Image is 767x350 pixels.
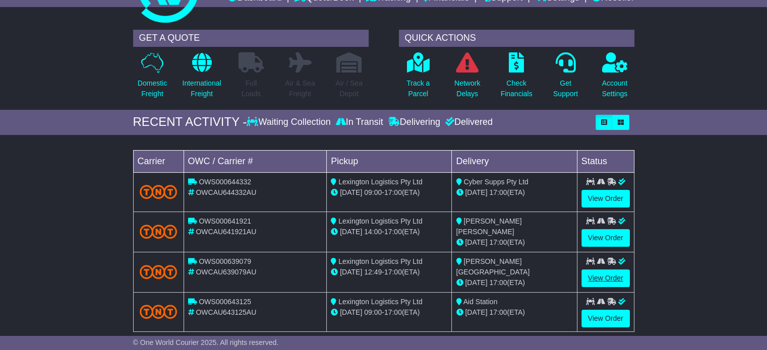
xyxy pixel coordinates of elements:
[456,217,521,236] span: [PERSON_NAME] [PERSON_NAME]
[133,115,247,129] div: RECENT ACTIVITY -
[577,150,634,172] td: Status
[384,188,402,196] span: 17:00
[364,228,382,236] span: 14:00
[196,308,256,316] span: OWCAU643125AU
[463,298,498,306] span: Aid Station
[463,178,528,186] span: Cyber Supps Pty Ltd
[199,257,251,265] span: OWS000639079
[581,310,630,327] a: View Order
[384,268,402,276] span: 17:00
[182,78,221,99] p: International Freight
[138,78,167,99] p: Domestic Freight
[581,229,630,247] a: View Order
[489,238,507,246] span: 17:00
[140,185,178,198] img: TNT_Domestic.png
[465,188,487,196] span: [DATE]
[489,278,507,287] span: 17:00
[406,52,430,105] a: Track aParcel
[364,308,382,316] span: 09:00
[140,305,178,318] img: TNT_Domestic.png
[501,78,533,99] p: Check Financials
[333,117,386,128] div: In Transit
[199,298,251,306] span: OWS000643125
[196,188,256,196] span: OWCAU644332AU
[553,78,578,99] p: Get Support
[465,278,487,287] span: [DATE]
[581,269,630,287] a: View Order
[338,217,423,225] span: Lexington Logistics Pty Ltd
[285,78,315,99] p: Air & Sea Freight
[406,78,430,99] p: Track a Parcel
[443,117,493,128] div: Delivered
[452,150,577,172] td: Delivery
[384,228,402,236] span: 17:00
[456,187,572,198] div: (ETA)
[384,308,402,316] span: 17:00
[340,188,362,196] span: [DATE]
[331,267,447,277] div: - (ETA)
[340,228,362,236] span: [DATE]
[340,308,362,316] span: [DATE]
[553,52,578,105] a: GetSupport
[456,237,572,248] div: (ETA)
[133,30,369,47] div: GET A QUOTE
[184,150,327,172] td: OWC / Carrier #
[199,178,251,186] span: OWS000644332
[602,78,628,99] p: Account Settings
[340,268,362,276] span: [DATE]
[489,308,507,316] span: 17:00
[338,178,423,186] span: Lexington Logistics Pty Ltd
[331,187,447,198] div: - (ETA)
[247,117,333,128] div: Waiting Collection
[489,188,507,196] span: 17:00
[331,227,447,237] div: - (ETA)
[456,307,572,318] div: (ETA)
[182,52,221,105] a: InternationalFreight
[331,307,447,318] div: - (ETA)
[454,78,480,99] p: Network Delays
[456,257,529,276] span: [PERSON_NAME] [GEOGRAPHIC_DATA]
[196,228,256,236] span: OWCAU641921AU
[386,117,443,128] div: Delivering
[327,150,452,172] td: Pickup
[137,52,167,105] a: DomesticFreight
[602,52,628,105] a: AccountSettings
[133,338,279,346] span: © One World Courier 2025. All rights reserved.
[338,298,423,306] span: Lexington Logistics Pty Ltd
[140,225,178,238] img: TNT_Domestic.png
[335,78,363,99] p: Air / Sea Depot
[364,268,382,276] span: 12:49
[364,188,382,196] span: 09:00
[338,257,423,265] span: Lexington Logistics Pty Ltd
[239,78,264,99] p: Full Loads
[465,308,487,316] span: [DATE]
[500,52,533,105] a: CheckFinancials
[399,30,634,47] div: QUICK ACTIONS
[196,268,256,276] span: OWCAU639079AU
[454,52,481,105] a: NetworkDelays
[140,265,178,278] img: TNT_Domestic.png
[465,238,487,246] span: [DATE]
[581,190,630,207] a: View Order
[133,150,184,172] td: Carrier
[199,217,251,225] span: OWS000641921
[456,277,572,288] div: (ETA)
